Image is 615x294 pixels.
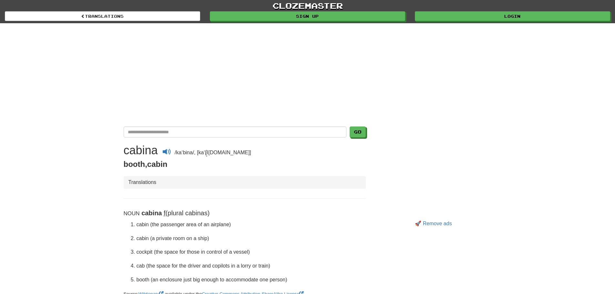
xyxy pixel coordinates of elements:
iframe: Advertisement [124,30,492,120]
span: cabin [147,160,168,168]
li: cabin (the passenger area of an airplane) [137,221,366,228]
p: , [124,159,366,170]
small: Noun [124,210,140,217]
li: cabin (a private room on a ship) [137,235,366,242]
a: Translations [5,11,200,21]
li: Translations [128,179,157,186]
iframe: Advertisement [375,127,492,217]
div: /kaˈbina/, [kaˈβ̞[DOMAIN_NAME]] [124,144,366,159]
span: booth [124,160,145,168]
p: (plural cabinas) [124,208,366,218]
a: 🚀 Remove ads [415,221,452,226]
abbr: feminine gender [164,209,166,217]
a: Sign up [210,11,405,21]
button: Play audio cabina [159,147,175,159]
li: cockpit (the space for those in control of a vessel) [137,248,366,256]
strong: cabina [141,209,162,217]
li: cab (the space for the driver and copilots in a lorry or train) [137,262,366,270]
li: booth (an enclosure just big enough to accommodate one person) [137,276,366,284]
button: Go [350,127,366,137]
h1: cabina [124,144,158,157]
a: Login [415,11,610,21]
input: Translate Spanish-English [124,127,346,137]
